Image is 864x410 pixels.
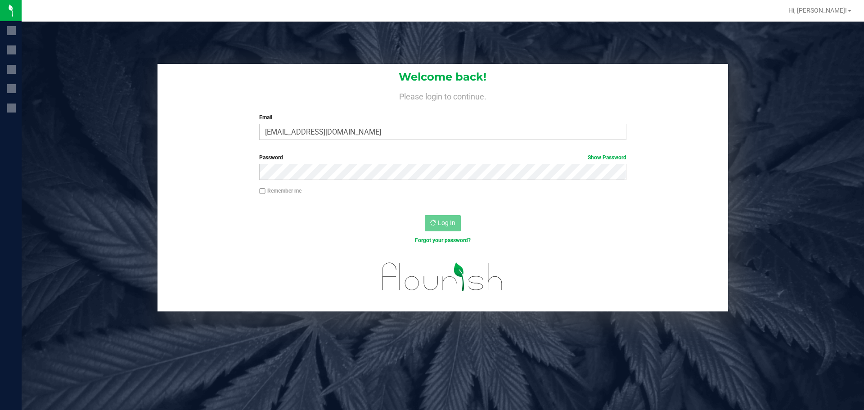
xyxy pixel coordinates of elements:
[157,71,728,83] h1: Welcome back!
[259,188,265,194] input: Remember me
[259,154,283,161] span: Password
[588,154,626,161] a: Show Password
[371,254,514,300] img: flourish_logo.svg
[438,219,455,226] span: Log In
[425,215,461,231] button: Log In
[259,113,626,122] label: Email
[259,187,301,195] label: Remember me
[788,7,847,14] span: Hi, [PERSON_NAME]!
[415,237,471,243] a: Forgot your password?
[157,90,728,101] h4: Please login to continue.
